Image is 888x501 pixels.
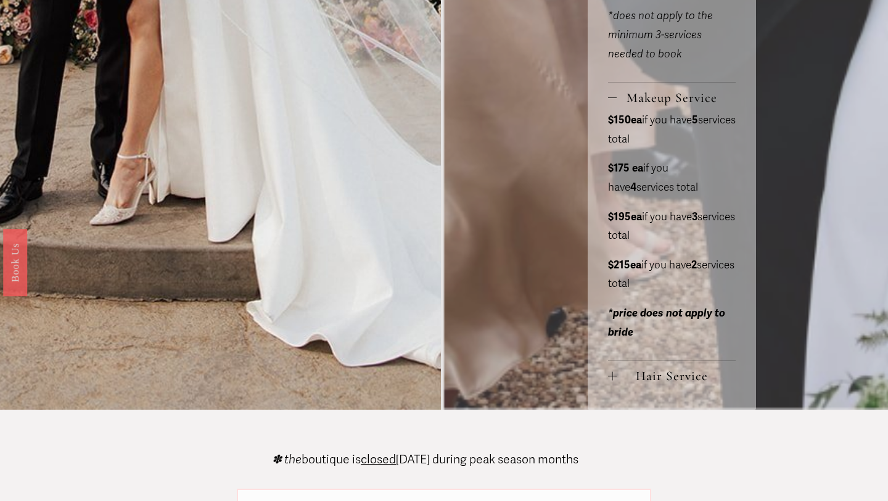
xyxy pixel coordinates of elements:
span: closed [361,452,396,467]
div: Makeup Service [608,111,736,360]
strong: $215ea [608,259,641,271]
a: Book Us [3,229,27,296]
em: *price does not apply to bride [608,307,725,339]
em: *does not apply to the minimum 3-services needed to book [608,9,713,60]
strong: 5 [692,114,698,126]
button: Hair Service [608,361,736,389]
strong: 3 [692,210,697,223]
button: Makeup Service [608,83,736,111]
p: if you have services total [608,111,736,149]
span: Makeup Service [617,90,736,106]
strong: $175 ea [608,162,643,175]
p: if you have services total [608,256,736,294]
strong: 2 [691,259,697,271]
p: if you have services total [608,208,736,246]
p: boutique is [DATE] during peak season months [272,454,578,466]
span: Hair Service [617,368,736,384]
em: ✽ the [272,452,302,467]
strong: $195ea [608,210,642,223]
strong: $150ea [608,114,642,126]
strong: 4 [630,181,636,194]
p: if you have services total [608,159,736,197]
